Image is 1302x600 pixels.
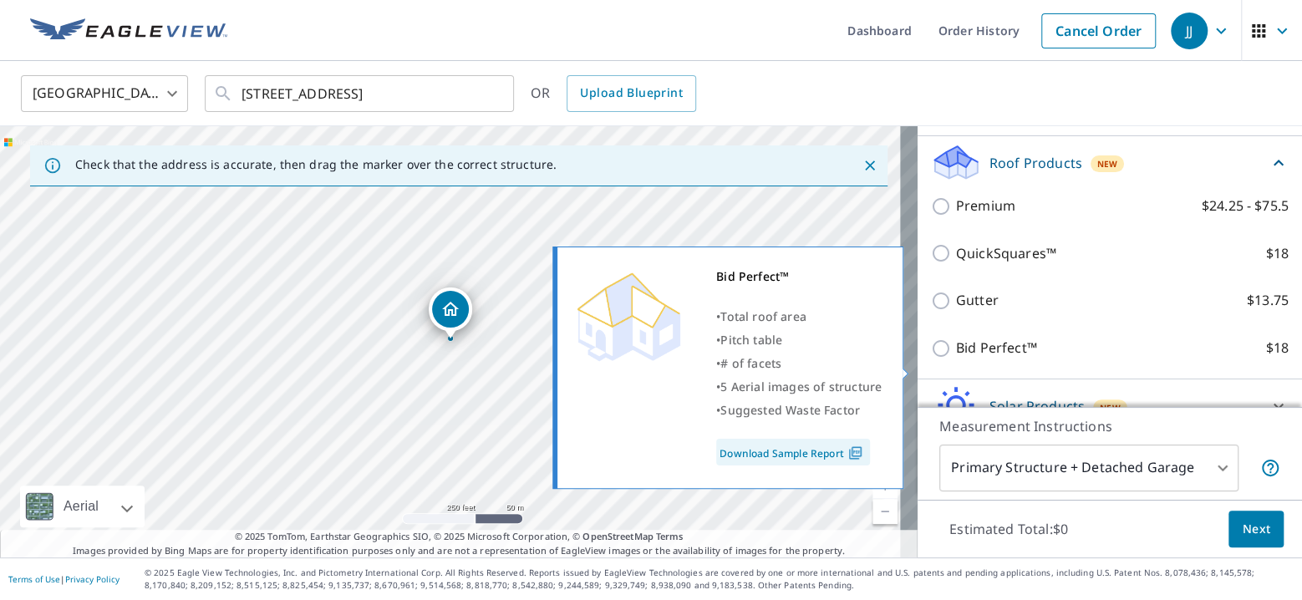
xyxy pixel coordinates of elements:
span: Total roof area [720,308,806,324]
div: • [716,305,882,328]
div: Primary Structure + Detached Garage [939,445,1238,491]
p: Roof Products [989,153,1082,173]
a: Upload Blueprint [567,75,695,112]
span: Your report will include the primary structure and a detached garage if one exists. [1260,458,1280,478]
span: New [1097,157,1118,170]
p: Bid Perfect™ [956,338,1037,358]
span: 5 Aerial images of structure [720,379,882,394]
p: $18 [1266,243,1289,264]
img: Pdf Icon [844,445,867,460]
div: Dropped pin, building 1, Residential property, 1323 S Yale Ave Arlington Heights, IL 60005 [429,287,472,339]
div: • [716,375,882,399]
span: Pitch table [720,332,782,348]
p: Estimated Total: $0 [936,511,1081,547]
span: # of facets [720,355,781,371]
span: Next [1242,519,1270,540]
p: Premium [956,196,1015,216]
a: Terms of Use [8,573,60,585]
p: $24.25 - $75.5 [1202,196,1289,216]
div: • [716,328,882,352]
p: QuickSquares™ [956,243,1056,264]
div: • [716,352,882,375]
span: Suggested Waste Factor [720,402,860,418]
p: Gutter [956,290,999,311]
div: Aerial [58,486,104,527]
p: $18 [1266,338,1289,358]
p: © 2025 Eagle View Technologies, Inc. and Pictometry International Corp. All Rights Reserved. Repo... [145,567,1294,592]
a: OpenStreetMap [582,530,653,542]
div: Bid Perfect™ [716,265,882,288]
p: | [8,574,120,584]
div: OR [531,75,696,112]
span: Upload Blueprint [580,83,682,104]
img: Premium [570,265,687,365]
div: Solar ProductsNew [931,386,1289,426]
button: Next [1228,511,1284,548]
div: [GEOGRAPHIC_DATA] [21,70,188,117]
p: Measurement Instructions [939,416,1280,436]
p: $13.75 [1247,290,1289,311]
span: © 2025 TomTom, Earthstar Geographics SIO, © 2025 Microsoft Corporation, © [235,530,684,544]
input: Search by address or latitude-longitude [242,70,480,117]
a: Download Sample Report [716,439,870,465]
a: Terms [656,530,684,542]
img: EV Logo [30,18,227,43]
p: Check that the address is accurate, then drag the marker over the correct structure. [75,157,557,172]
a: Cancel Order [1041,13,1156,48]
div: JJ [1171,13,1208,49]
a: Current Level 17, Zoom Out [872,499,898,524]
button: Close [859,155,881,176]
p: Solar Products [989,396,1085,416]
a: Privacy Policy [65,573,120,585]
div: Aerial [20,486,145,527]
span: New [1100,401,1121,414]
div: • [716,399,882,422]
div: Roof ProductsNew [931,143,1289,182]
